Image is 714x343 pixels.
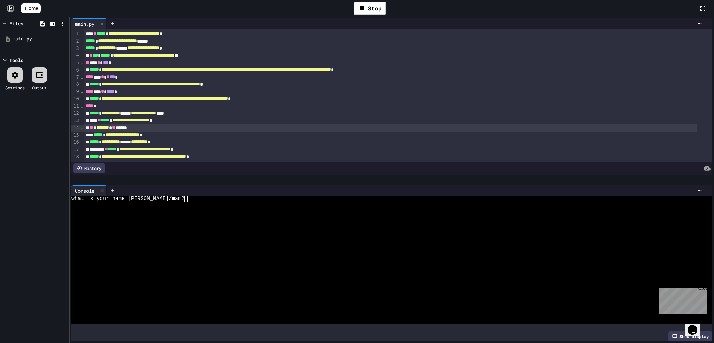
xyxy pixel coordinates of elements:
div: 8 [71,81,80,88]
div: 3 [71,45,80,52]
div: 16 [71,139,80,146]
div: Chat with us now!Close [3,3,48,44]
div: Show display [668,331,712,341]
div: 9 [71,88,80,96]
div: Output [32,84,47,91]
div: Tools [9,57,23,64]
iframe: chat widget [656,285,707,314]
div: main.py [71,18,107,29]
div: main.py [71,20,98,28]
div: Stop [354,2,386,15]
div: 5 [71,59,80,67]
div: 2 [71,38,80,45]
div: History [73,163,105,173]
div: Console [71,187,98,194]
div: Settings [5,84,25,91]
span: Fold line [80,89,84,94]
span: Fold line [80,74,84,80]
div: 11 [71,103,80,110]
div: 18 [71,154,80,161]
span: what is your name [PERSON_NAME]/mam? [71,196,184,202]
span: Fold line [80,60,84,65]
div: 7 [71,74,80,81]
span: Home [25,5,38,12]
iframe: chat widget [685,315,707,336]
div: Files [9,20,23,27]
div: 6 [71,67,80,74]
div: main.py [13,36,67,43]
div: 17 [71,146,80,154]
div: 14 [71,125,80,132]
div: 15 [71,132,80,139]
div: 4 [71,52,80,59]
span: Fold line [80,125,84,131]
div: 1 [71,30,80,38]
div: 13 [71,117,80,125]
span: Fold line [80,103,84,109]
div: Console [71,185,107,196]
a: Home [21,3,41,13]
div: 12 [71,110,80,117]
div: 10 [71,96,80,103]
